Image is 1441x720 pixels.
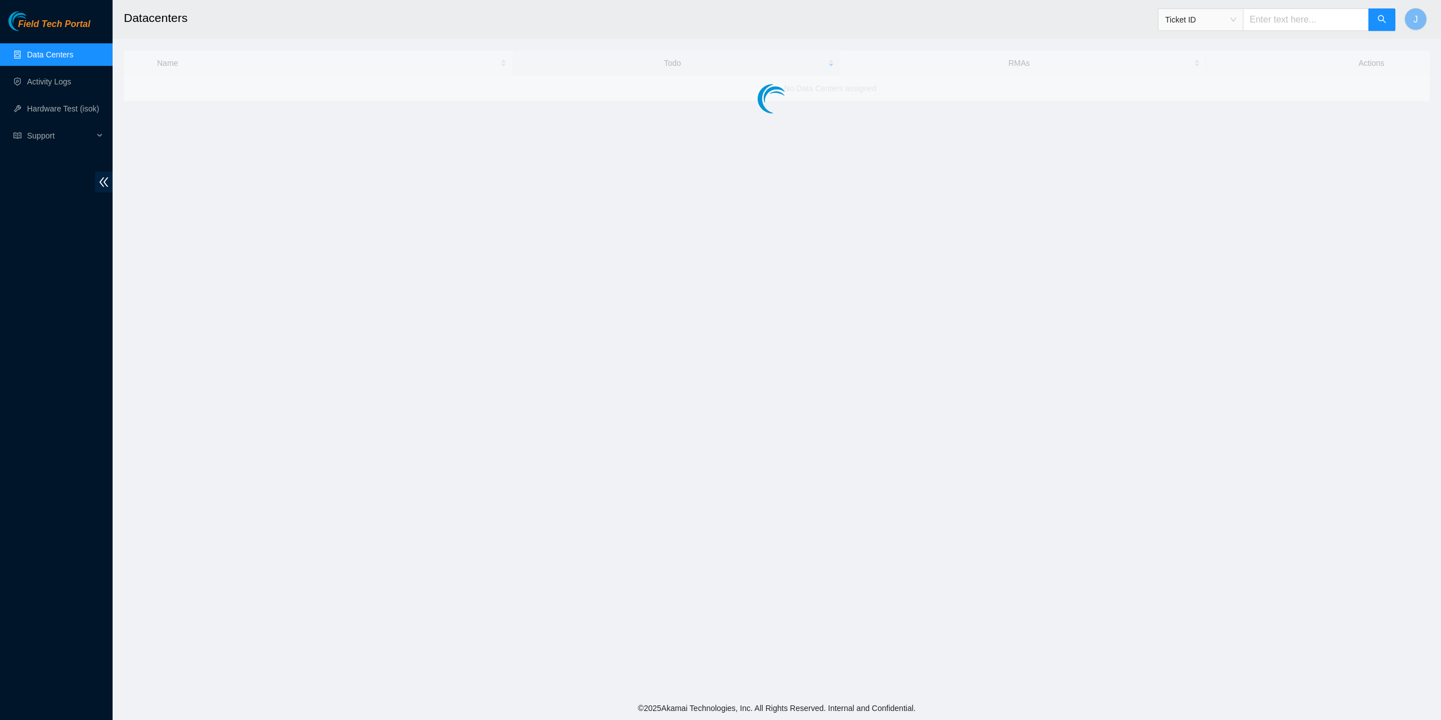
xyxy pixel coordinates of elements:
[18,19,90,30] span: Field Tech Portal
[1368,8,1395,31] button: search
[8,20,90,35] a: Akamai TechnologiesField Tech Portal
[1404,8,1427,30] button: J
[27,50,73,59] a: Data Centers
[1243,8,1369,31] input: Enter text here...
[113,696,1441,720] footer: © 2025 Akamai Technologies, Inc. All Rights Reserved. Internal and Confidential.
[27,77,71,86] a: Activity Logs
[27,104,99,113] a: Hardware Test (isok)
[27,124,93,147] span: Support
[14,132,21,140] span: read
[95,172,113,193] span: double-left
[1165,11,1236,28] span: Ticket ID
[1413,12,1418,26] span: J
[1377,15,1386,25] span: search
[8,11,57,31] img: Akamai Technologies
